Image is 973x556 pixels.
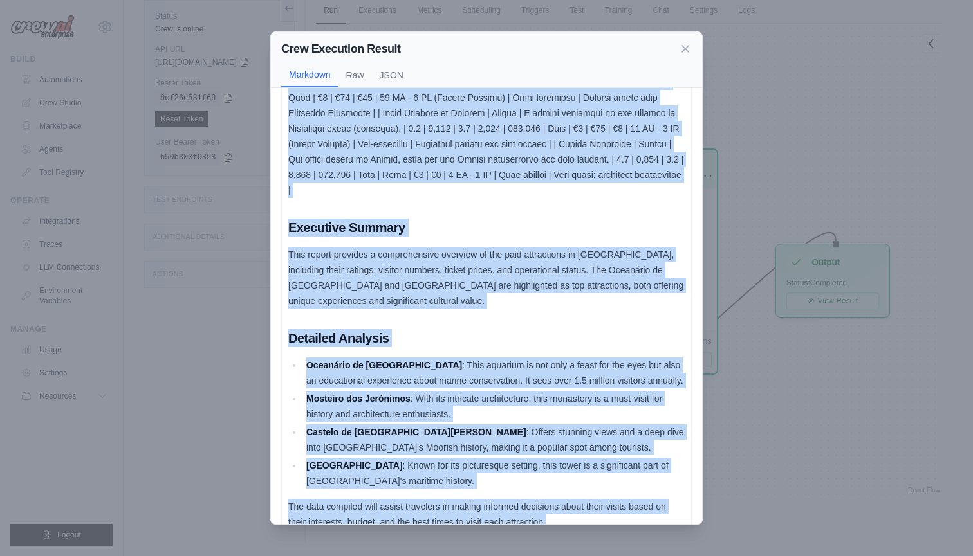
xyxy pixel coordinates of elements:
[302,357,685,388] li: : This aquarium is not only a feast for the eyes but also an educational experience about marine ...
[281,40,401,58] h2: Crew Execution Result
[372,63,411,87] button: JSON
[909,494,973,556] iframe: Chat Widget
[288,329,685,347] h2: Detailed Analysis
[288,247,685,309] p: This report provides a comprehensive overview of the paid attractions in [GEOGRAPHIC_DATA], inclu...
[302,391,685,422] li: : With its intricate architecture, this monastery is a must-visit for history and architecture en...
[338,63,372,87] button: Raw
[306,460,403,471] strong: [GEOGRAPHIC_DATA]
[306,360,462,370] strong: Oceanário de [GEOGRAPHIC_DATA]
[302,458,685,489] li: : Known for its picturesque setting, this tower is a significant part of [GEOGRAPHIC_DATA]'s mari...
[306,393,411,404] strong: Mosteiro dos Jerónimos
[288,219,685,237] h2: Executive Summary
[302,424,685,455] li: : Offers stunning views and a deep dive into [GEOGRAPHIC_DATA]'s Moorish history, making it a pop...
[281,63,338,87] button: Markdown
[306,427,526,437] strong: Castelo de [GEOGRAPHIC_DATA][PERSON_NAME]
